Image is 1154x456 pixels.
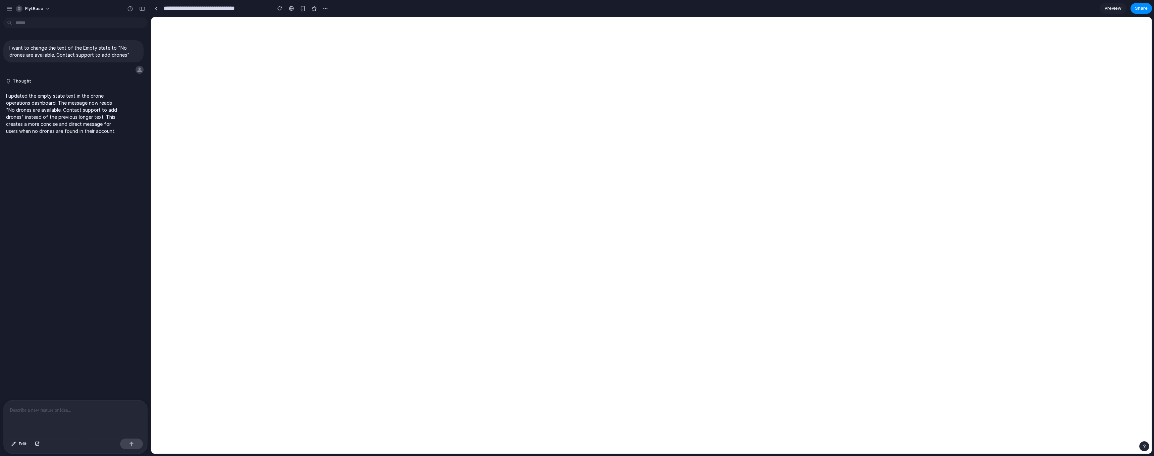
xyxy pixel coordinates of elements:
[1135,5,1148,12] span: Share
[19,441,27,447] span: Edit
[25,5,43,12] span: FlytBase
[1105,5,1121,12] span: Preview
[6,92,118,135] p: I updated the empty state text in the drone operations dashboard. The message now reads "No drone...
[1100,3,1126,14] a: Preview
[13,3,54,14] button: FlytBase
[8,439,30,449] button: Edit
[9,44,138,58] p: I want to change the text of the Empty state to "No drones are available. Contact support to add ...
[1131,3,1152,14] button: Share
